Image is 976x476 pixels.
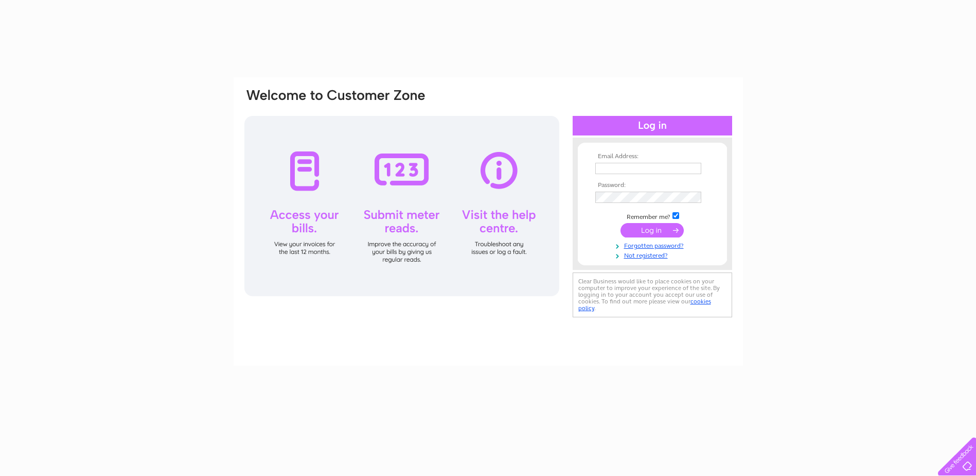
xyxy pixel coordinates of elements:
[620,223,684,237] input: Submit
[578,298,711,312] a: cookies policy
[593,211,712,221] td: Remember me?
[573,273,732,317] div: Clear Business would like to place cookies on your computer to improve your experience of the sit...
[595,250,712,260] a: Not registered?
[593,153,712,160] th: Email Address:
[593,182,712,189] th: Password:
[595,240,712,250] a: Forgotten password?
